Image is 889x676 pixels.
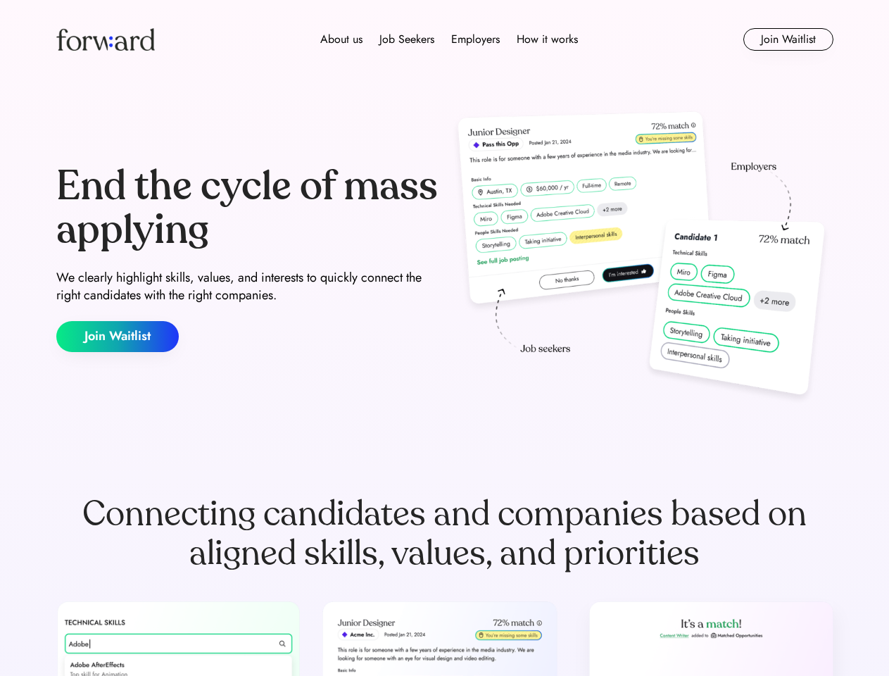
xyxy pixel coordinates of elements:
div: Job Seekers [379,31,434,48]
div: Employers [451,31,500,48]
div: Connecting candidates and companies based on aligned skills, values, and priorities [56,494,833,573]
img: Forward logo [56,28,155,51]
div: How it works [517,31,578,48]
button: Join Waitlist [743,28,833,51]
img: hero-image.png [450,107,833,410]
div: End the cycle of mass applying [56,165,439,251]
button: Join Waitlist [56,321,179,352]
div: About us [320,31,362,48]
div: We clearly highlight skills, values, and interests to quickly connect the right candidates with t... [56,269,439,304]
